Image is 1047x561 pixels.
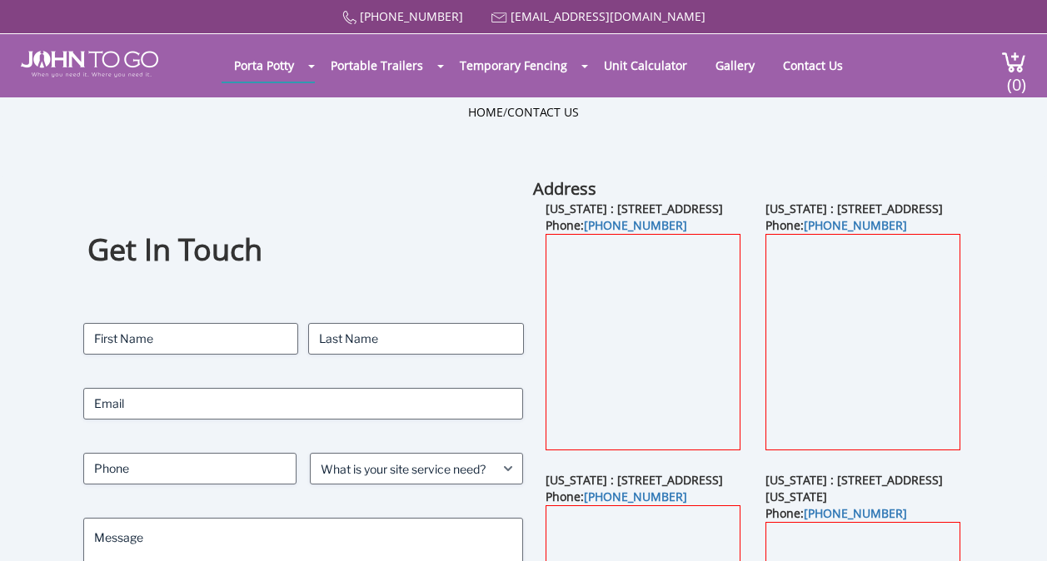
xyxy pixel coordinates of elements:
b: Phone: [546,217,687,233]
img: JOHN to go [21,51,158,77]
button: Live Chat [980,494,1047,561]
b: Phone: [765,505,907,521]
a: Portable Trailers [318,49,436,82]
a: Porta Potty [222,49,307,82]
a: [EMAIL_ADDRESS][DOMAIN_NAME] [511,8,705,24]
a: [PHONE_NUMBER] [360,8,463,24]
img: Mail [491,12,507,23]
b: [US_STATE] : [STREET_ADDRESS] [765,201,943,216]
a: Unit Calculator [591,49,700,82]
a: Home [468,104,503,120]
b: Phone: [765,217,907,233]
span: (0) [1007,60,1027,96]
b: [US_STATE] : [STREET_ADDRESS] [546,472,723,488]
a: Temporary Fencing [447,49,580,82]
a: [PHONE_NUMBER] [804,217,907,233]
a: Contact Us [507,104,579,120]
input: Phone [83,453,297,484]
a: Contact Us [770,49,855,82]
a: [PHONE_NUMBER] [804,505,907,521]
b: Address [533,177,596,200]
img: Call [342,11,356,25]
a: [PHONE_NUMBER] [584,217,687,233]
img: cart a [1001,51,1026,73]
input: Last Name [308,323,523,355]
b: Phone: [546,489,687,504]
a: Gallery [703,49,767,82]
h1: Get In Touch [87,230,519,271]
b: [US_STATE] : [STREET_ADDRESS][US_STATE] [765,472,943,504]
a: [PHONE_NUMBER] [584,489,687,504]
b: [US_STATE] : [STREET_ADDRESS] [546,201,723,216]
input: First Name [83,323,298,355]
input: Email [83,388,524,420]
ul: / [468,104,579,121]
